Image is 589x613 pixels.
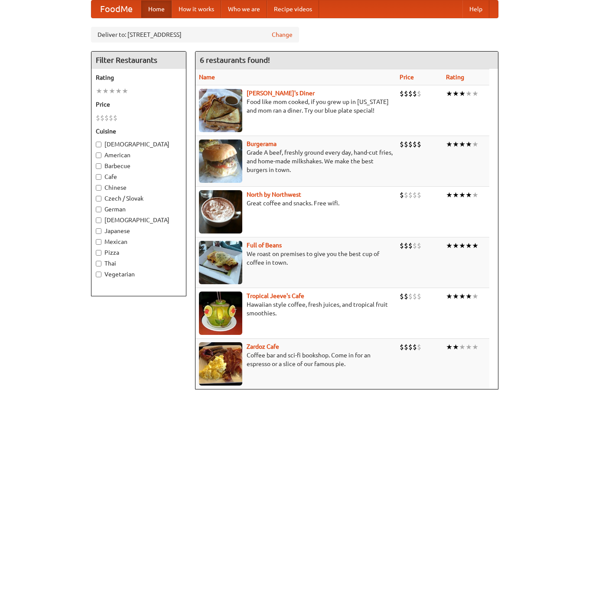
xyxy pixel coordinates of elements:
[446,139,452,149] li: ★
[96,248,182,257] label: Pizza
[96,140,182,149] label: [DEMOGRAPHIC_DATA]
[100,113,104,123] li: $
[247,242,282,249] a: Full of Beans
[199,74,215,81] a: Name
[472,139,478,149] li: ★
[221,0,267,18] a: Who we are
[199,199,393,208] p: Great coffee and snacks. Free wifi.
[91,0,141,18] a: FoodMe
[400,139,404,149] li: $
[247,292,304,299] a: Tropical Jeeve's Cafe
[199,351,393,368] p: Coffee bar and sci-fi bookshop. Come in for an espresso or a slice of our famous pie.
[400,241,404,250] li: $
[96,100,182,109] h5: Price
[459,292,465,301] li: ★
[96,205,182,214] label: German
[452,292,459,301] li: ★
[452,241,459,250] li: ★
[408,139,413,149] li: $
[408,342,413,352] li: $
[452,342,459,352] li: ★
[417,190,421,200] li: $
[400,190,404,200] li: $
[96,216,182,224] label: [DEMOGRAPHIC_DATA]
[199,148,393,174] p: Grade A beef, freshly ground every day, hand-cut fries, and home-made milkshakes. We make the bes...
[96,185,101,191] input: Chinese
[400,89,404,98] li: $
[199,241,242,284] img: beans.jpg
[465,139,472,149] li: ★
[465,89,472,98] li: ★
[400,342,404,352] li: $
[96,259,182,268] label: Thai
[404,342,408,352] li: $
[96,172,182,181] label: Cafe
[91,52,186,69] h4: Filter Restaurants
[400,74,414,81] a: Price
[115,86,122,96] li: ★
[172,0,221,18] a: How it works
[96,237,182,246] label: Mexican
[96,270,182,279] label: Vegetarian
[200,56,270,64] ng-pluralize: 6 restaurants found!
[452,89,459,98] li: ★
[96,261,101,266] input: Thai
[408,89,413,98] li: $
[408,292,413,301] li: $
[404,89,408,98] li: $
[446,89,452,98] li: ★
[247,90,315,97] a: [PERSON_NAME]'s Diner
[96,272,101,277] input: Vegetarian
[113,113,117,123] li: $
[413,139,417,149] li: $
[96,151,182,159] label: American
[199,89,242,132] img: sallys.jpg
[91,27,299,42] div: Deliver to: [STREET_ADDRESS]
[199,139,242,183] img: burgerama.jpg
[408,241,413,250] li: $
[141,0,172,18] a: Home
[96,73,182,82] h5: Rating
[96,127,182,136] h5: Cuisine
[472,190,478,200] li: ★
[413,342,417,352] li: $
[96,239,101,245] input: Mexican
[446,190,452,200] li: ★
[96,152,101,158] input: American
[404,241,408,250] li: $
[452,139,459,149] li: ★
[96,86,102,96] li: ★
[109,86,115,96] li: ★
[247,343,279,350] a: Zardoz Cafe
[413,89,417,98] li: $
[96,196,101,201] input: Czech / Slovak
[417,292,421,301] li: $
[96,163,101,169] input: Barbecue
[102,86,109,96] li: ★
[199,292,242,335] img: jeeves.jpg
[96,217,101,223] input: [DEMOGRAPHIC_DATA]
[96,183,182,192] label: Chinese
[472,89,478,98] li: ★
[417,342,421,352] li: $
[96,142,101,147] input: [DEMOGRAPHIC_DATA]
[465,241,472,250] li: ★
[404,190,408,200] li: $
[96,250,101,256] input: Pizza
[446,241,452,250] li: ★
[465,190,472,200] li: ★
[400,292,404,301] li: $
[465,342,472,352] li: ★
[199,300,393,318] p: Hawaiian style coffee, fresh juices, and tropical fruit smoothies.
[96,162,182,170] label: Barbecue
[96,174,101,180] input: Cafe
[96,194,182,203] label: Czech / Slovak
[199,342,242,386] img: zardoz.jpg
[446,74,464,81] a: Rating
[417,139,421,149] li: $
[465,292,472,301] li: ★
